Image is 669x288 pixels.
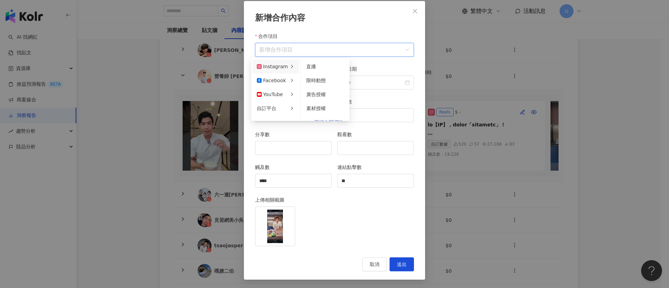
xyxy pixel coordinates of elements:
[408,4,422,18] button: Close
[306,64,316,69] span: 直播
[390,257,414,271] button: 送出
[255,131,275,138] label: 分享數
[255,196,290,204] label: 上傳相關截圖
[397,262,407,267] span: 送出
[338,141,414,155] input: 觀看數
[412,8,418,14] span: close
[255,12,414,24] div: 新增合作內容
[341,79,403,86] input: 發文日期
[338,174,414,187] input: 連結點擊數
[255,141,331,155] input: 分享數
[362,257,387,271] button: 取消
[306,92,326,97] span: 廣告授權
[337,163,367,171] label: 連結點擊數
[257,77,286,84] div: Facebook
[306,78,326,83] span: 限時動態
[337,65,362,73] label: 發文日期
[255,32,283,40] label: 合作項目
[370,262,379,267] span: 取消
[337,131,357,138] label: 觀看數
[306,118,344,126] button: 新增自訂欄位
[257,63,288,70] div: Instagram
[338,109,414,122] input: 留言數
[257,91,283,98] div: YouTube
[314,120,344,125] span: 新增自訂欄位
[255,163,275,171] label: 觸及數
[255,174,331,187] input: 觸及數
[257,104,276,112] div: 自訂平台
[306,106,326,111] span: 素材授權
